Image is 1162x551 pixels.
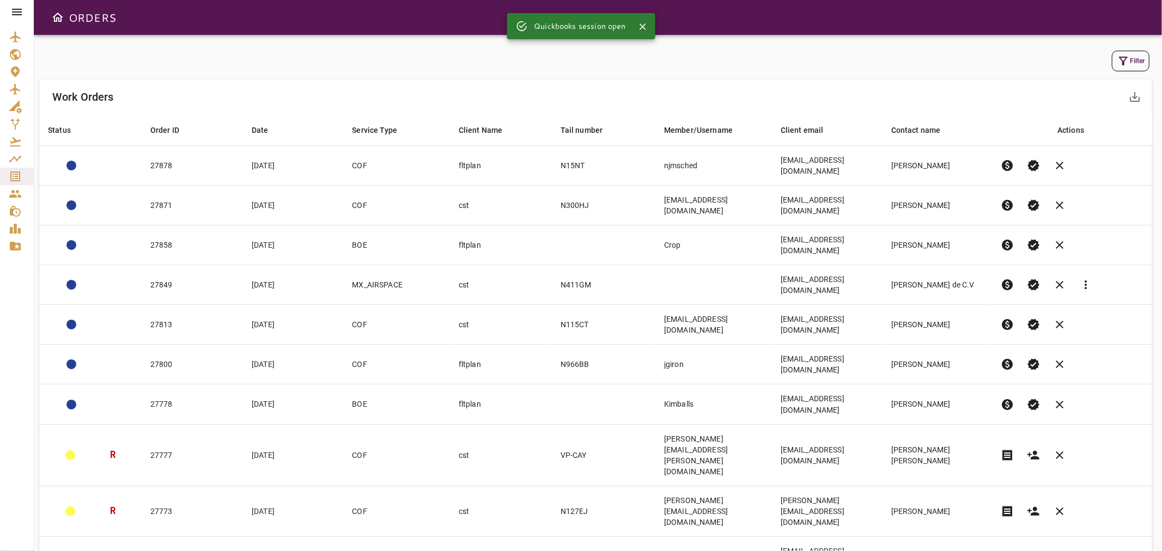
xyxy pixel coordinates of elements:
[1027,199,1040,212] span: verified
[1047,311,1073,338] button: Cancel order
[772,384,883,424] td: [EMAIL_ADDRESS][DOMAIN_NAME]
[1122,84,1148,110] button: Export
[561,124,617,137] span: Tail number
[66,400,76,409] div: ACTION REQUIRED
[343,265,449,305] td: MX_AIRSPACE
[343,305,449,345] td: COF
[1020,232,1047,258] button: Set Permit Ready
[552,186,655,225] td: N300HJ
[243,265,343,305] td: [DATE]
[459,124,503,137] div: Client Name
[1020,192,1047,218] button: Set Permit Ready
[891,124,955,137] span: Contact name
[772,265,883,305] td: [EMAIL_ADDRESS][DOMAIN_NAME]
[664,124,733,137] div: Member/Username
[994,272,1020,298] button: Pre-Invoice order
[552,486,655,536] td: N127EJ
[883,265,991,305] td: [PERSON_NAME] de C.V
[1001,159,1014,172] span: paid
[66,280,76,290] div: ACTION REQUIRED
[1053,278,1066,291] span: clear
[69,9,116,26] h6: ORDERS
[772,345,883,384] td: [EMAIL_ADDRESS][DOMAIN_NAME]
[243,305,343,345] td: [DATE]
[450,384,552,424] td: fltplan
[142,225,243,265] td: 27858
[772,305,883,345] td: [EMAIL_ADDRESS][DOMAIN_NAME]
[1001,398,1014,411] span: paid
[1053,505,1066,518] span: clear
[883,305,991,345] td: [PERSON_NAME]
[142,345,243,384] td: 27800
[655,424,772,486] td: [PERSON_NAME][EMAIL_ADDRESS][PERSON_NAME][DOMAIN_NAME]
[243,146,343,186] td: [DATE]
[994,391,1020,418] button: Pre-Invoice order
[142,384,243,424] td: 27778
[66,240,76,250] div: ACTION REQUIRED
[450,186,552,225] td: cst
[450,265,552,305] td: cst
[655,305,772,345] td: [EMAIL_ADDRESS][DOMAIN_NAME]
[772,424,883,486] td: [EMAIL_ADDRESS][DOMAIN_NAME]
[1047,192,1073,218] button: Cancel order
[1053,398,1066,411] span: clear
[1047,232,1073,258] button: Cancel order
[243,424,343,486] td: [DATE]
[142,486,243,536] td: 27773
[1073,272,1099,298] button: Reports
[1027,358,1040,371] span: verified
[655,345,772,384] td: jgiron
[343,146,449,186] td: COF
[552,345,655,384] td: N966BB
[142,305,243,345] td: 27813
[883,424,991,486] td: [PERSON_NAME] [PERSON_NAME]
[450,146,552,186] td: fltplan
[450,486,552,536] td: cst
[781,124,838,137] span: Client email
[655,486,772,536] td: [PERSON_NAME][EMAIL_ADDRESS][DOMAIN_NAME]
[343,186,449,225] td: COF
[66,161,76,170] div: ACTION REQUIRED
[1047,498,1073,524] button: Cancel order
[142,424,243,486] td: 27777
[655,384,772,424] td: Kimballs
[1112,51,1149,71] button: Filter
[772,225,883,265] td: [EMAIL_ADDRESS][DOMAIN_NAME]
[110,505,115,517] h3: R
[52,88,114,106] h6: Work Orders
[552,146,655,186] td: N15NT
[243,225,343,265] td: [DATE]
[48,124,71,137] div: Status
[252,124,283,137] span: Date
[994,311,1020,338] button: Pre-Invoice order
[1047,152,1073,179] button: Cancel order
[1001,505,1014,518] span: receipt
[534,16,625,36] div: Quickbooks session open
[883,146,991,186] td: [PERSON_NAME]
[1027,318,1040,331] span: verified
[635,19,651,35] button: Close
[994,498,1020,524] button: Invoice order
[1047,442,1073,468] button: Cancel order
[1001,318,1014,331] span: paid
[1020,152,1047,179] button: Set Permit Ready
[994,442,1020,468] button: Invoice order
[1047,391,1073,418] button: Cancel order
[1020,391,1047,418] button: Set Permit Ready
[891,124,941,137] div: Contact name
[552,424,655,486] td: VP-CAY
[994,232,1020,258] button: Pre-Invoice order
[561,124,603,137] div: Tail number
[552,265,655,305] td: N411GM
[1053,318,1066,331] span: clear
[1128,90,1141,103] span: save_alt
[1020,311,1047,338] button: Set Permit Ready
[48,124,85,137] span: Status
[66,200,76,210] div: ACTION REQUIRED
[1053,159,1066,172] span: clear
[252,124,269,137] div: Date
[1047,351,1073,377] button: Cancel order
[65,506,75,516] div: ADMIN
[1020,498,1047,524] button: Create customer
[883,186,991,225] td: [PERSON_NAME]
